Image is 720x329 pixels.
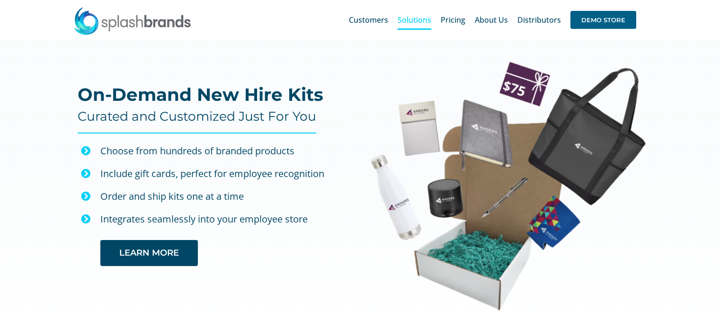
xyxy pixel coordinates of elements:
[349,5,388,35] a: Customers
[78,109,316,124] h4: Curated and Customized Just For You
[100,240,198,266] a: LEARN MORE
[517,16,561,24] span: Distributors
[78,85,323,104] h2: On-Demand New Hire Kits
[349,16,388,24] span: Customers
[475,16,508,24] span: About Us
[570,5,636,35] a: DEMO STORE
[100,166,343,182] div: Include gift cards, perfect for employee recognition
[100,143,343,159] div: Choose from hundreds of branded products
[441,16,465,24] span: Pricing
[119,248,179,258] span: LEARN MORE
[517,5,561,35] a: Distributors
[100,188,343,205] p: Order and ship kits one at a time
[570,11,636,29] span: DEMO STORE
[100,211,343,227] p: Integrates seamlessly into your employee store
[73,7,192,35] img: SplashBrands.com Logo
[349,5,636,35] nav: Main Menu
[441,5,465,35] a: Pricing
[370,61,646,311] img: Anders New Hire Kit Web Image-01
[398,16,431,24] span: Solutions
